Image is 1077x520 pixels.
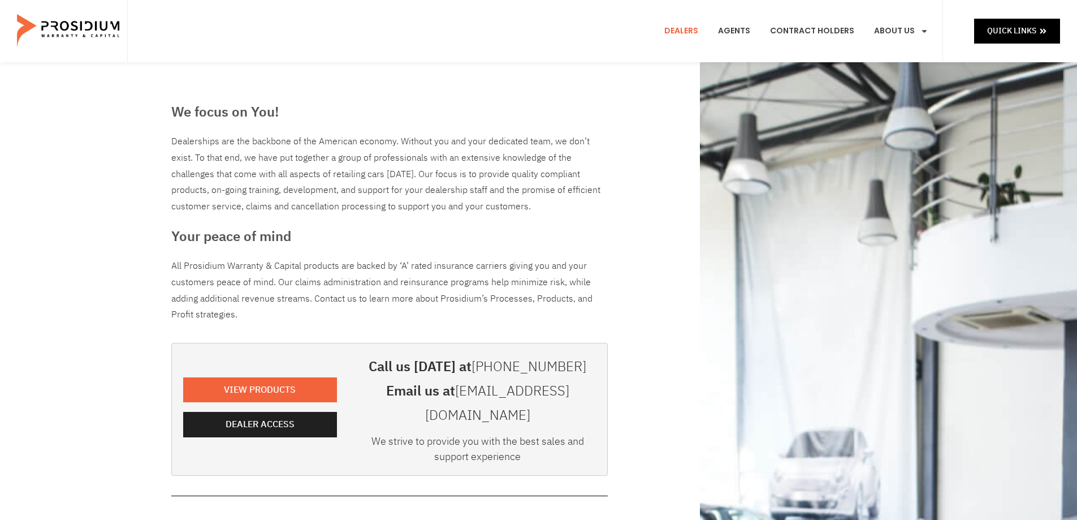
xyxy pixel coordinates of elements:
[656,10,937,52] nav: Menu
[710,10,759,52] a: Agents
[183,377,337,403] a: View Products
[224,382,296,398] span: View Products
[183,412,337,437] a: Dealer Access
[472,356,586,377] a: [PHONE_NUMBER]
[425,381,569,426] a: [EMAIL_ADDRESS][DOMAIN_NAME]
[171,226,608,247] h3: Your peace of mind
[974,19,1060,43] a: Quick Links
[218,1,254,10] span: Last Name
[360,433,596,470] div: We strive to provide you with the best sales and support experience
[987,24,1036,38] span: Quick Links
[360,355,596,379] h3: Call us [DATE] at
[360,379,596,428] h3: Email us at
[762,10,863,52] a: Contract Holders
[656,10,707,52] a: Dealers
[226,416,295,433] span: Dealer Access
[866,10,937,52] a: About Us
[171,134,608,215] div: Dealerships are the backbone of the American economy. Without you and your dedicated team, we don...
[171,102,608,122] h3: We focus on You!
[171,258,608,323] p: All Prosidium Warranty & Capital products are backed by ‘A’ rated insurance carriers giving you a...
